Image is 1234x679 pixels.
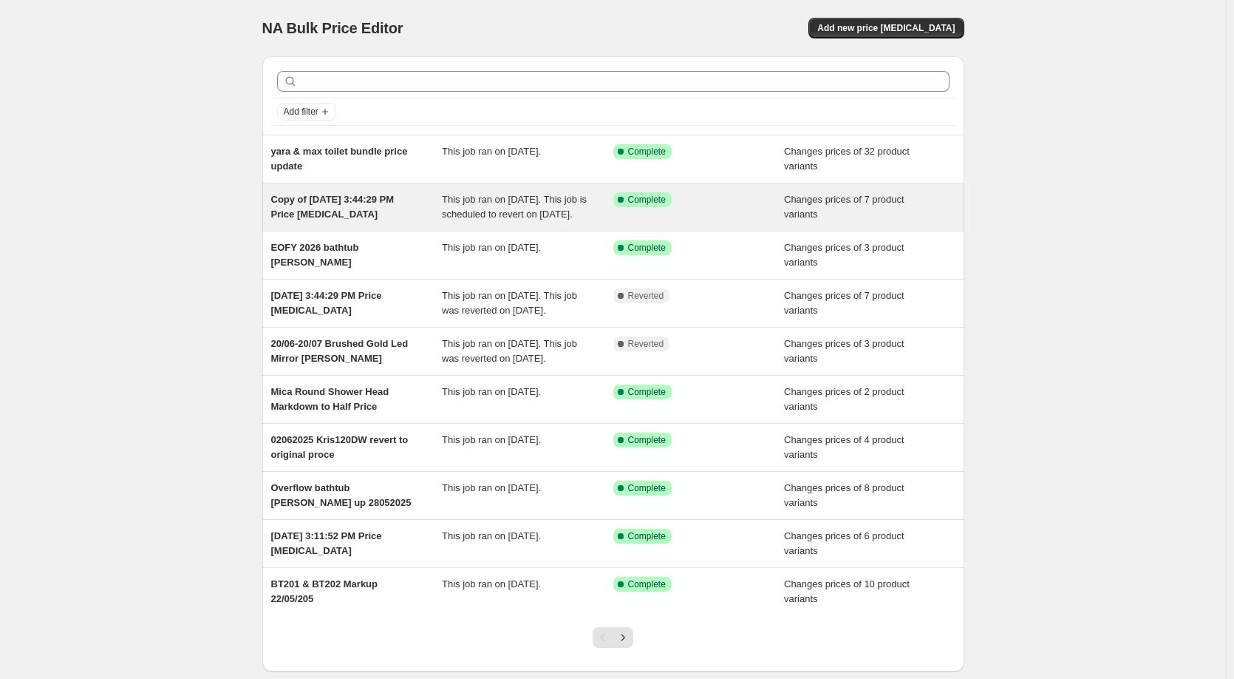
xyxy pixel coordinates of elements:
span: Changes prices of 32 product variants [784,146,910,172]
span: This job ran on [DATE]. [442,578,541,590]
span: This job ran on [DATE]. [442,530,541,541]
span: EOFY 2026 bathtub [PERSON_NAME] [271,242,359,268]
span: Changes prices of 7 product variants [784,290,904,316]
span: Mica Round Shower Head Markdown to Half Price [271,386,389,412]
span: Complete [628,194,666,206]
span: Copy of [DATE] 3:44:29 PM Price [MEDICAL_DATA] [271,194,395,220]
span: This job ran on [DATE]. [442,434,541,445]
span: Changes prices of 3 product variants [784,338,904,364]
span: This job ran on [DATE]. This job was reverted on [DATE]. [442,290,577,316]
span: Reverted [628,338,664,350]
span: This job ran on [DATE]. [442,386,541,397]
span: Reverted [628,290,664,302]
span: This job ran on [DATE]. This job is scheduled to revert on [DATE]. [442,194,587,220]
span: Complete [628,482,666,494]
span: Changes prices of 4 product variants [784,434,904,460]
button: Next [613,627,633,648]
span: This job ran on [DATE]. [442,146,541,157]
nav: Pagination [593,627,633,648]
span: Changes prices of 6 product variants [784,530,904,556]
span: Complete [628,530,666,542]
span: Changes prices of 7 product variants [784,194,904,220]
span: Complete [628,434,666,446]
span: NA Bulk Price Editor [262,20,403,36]
span: BT201 & BT202 Markup 22/05/205 [271,578,378,604]
span: Add filter [284,106,318,118]
span: Complete [628,146,666,158]
span: Changes prices of 8 product variants [784,482,904,508]
span: [DATE] 3:11:52 PM Price [MEDICAL_DATA] [271,530,382,556]
span: 02062025 Kris120DW revert to original proce [271,434,409,460]
span: 20/06-20/07 Brushed Gold Led Mirror [PERSON_NAME] [271,338,409,364]
span: Complete [628,386,666,398]
span: Add new price [MEDICAL_DATA] [817,22,955,34]
span: This job ran on [DATE]. [442,482,541,493]
span: This job ran on [DATE]. This job was reverted on [DATE]. [442,338,577,364]
button: Add new price [MEDICAL_DATA] [808,18,964,38]
button: Add filter [277,103,336,121]
span: Changes prices of 3 product variants [784,242,904,268]
span: Complete [628,242,666,254]
span: Changes prices of 10 product variants [784,578,910,604]
span: yara & max toilet bundle price update [271,146,408,172]
span: This job ran on [DATE]. [442,242,541,253]
span: Complete [628,578,666,590]
span: Changes prices of 2 product variants [784,386,904,412]
span: [DATE] 3:44:29 PM Price [MEDICAL_DATA] [271,290,382,316]
span: Overflow bathtub [PERSON_NAME] up 28052025 [271,482,412,508]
